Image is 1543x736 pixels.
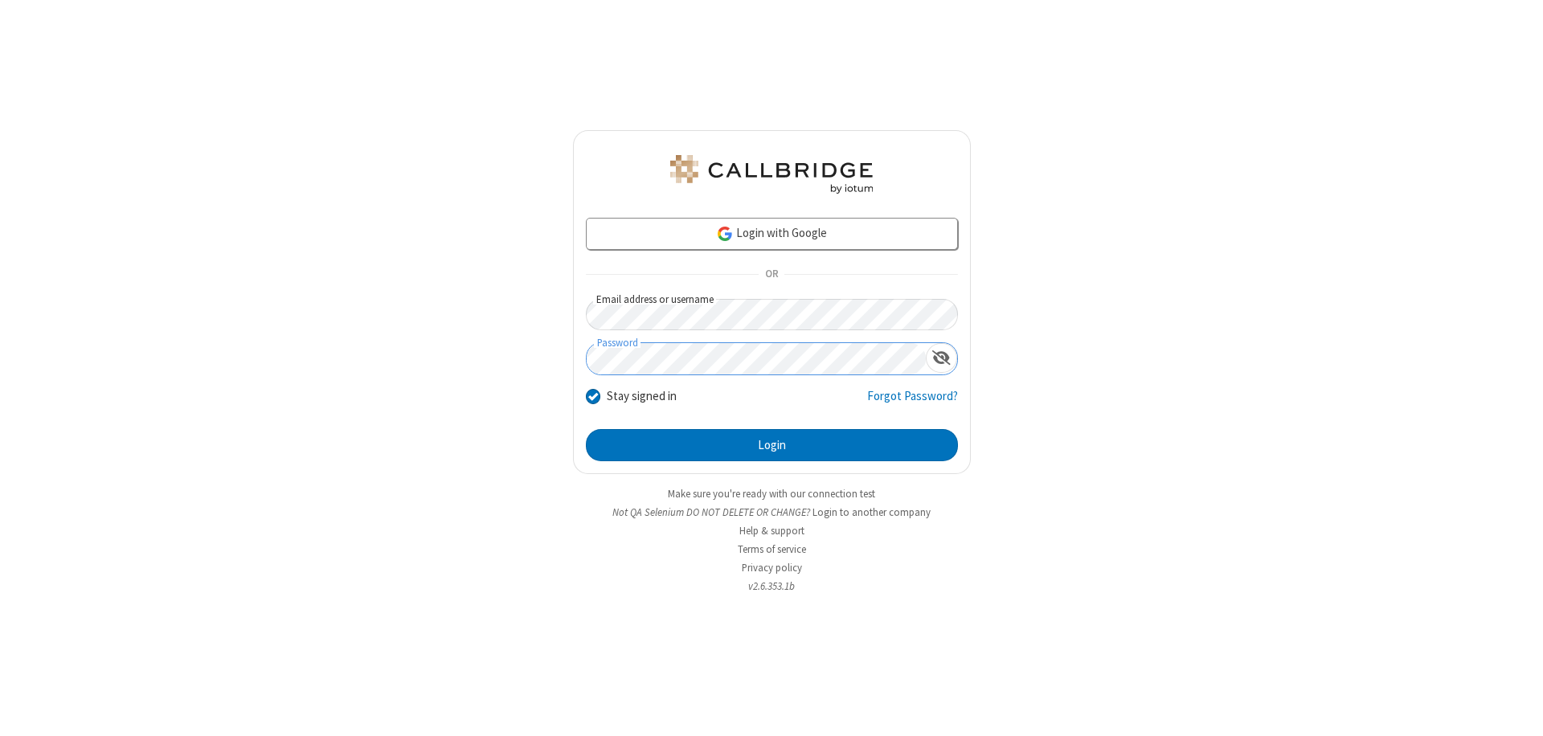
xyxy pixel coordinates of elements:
a: Privacy policy [742,561,802,574]
button: Login to another company [812,505,931,520]
img: QA Selenium DO NOT DELETE OR CHANGE [667,155,876,194]
input: Password [587,343,926,374]
a: Make sure you're ready with our connection test [668,487,875,501]
span: OR [759,264,784,286]
li: v2.6.353.1b [573,579,971,594]
label: Stay signed in [607,387,677,406]
li: Not QA Selenium DO NOT DELETE OR CHANGE? [573,505,971,520]
a: Help & support [739,524,804,538]
a: Login with Google [586,218,958,250]
div: Show password [926,343,957,373]
input: Email address or username [586,299,958,330]
img: google-icon.png [716,225,734,243]
a: Terms of service [738,542,806,556]
iframe: Chat [1503,694,1531,725]
a: Forgot Password? [867,387,958,418]
button: Login [586,429,958,461]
